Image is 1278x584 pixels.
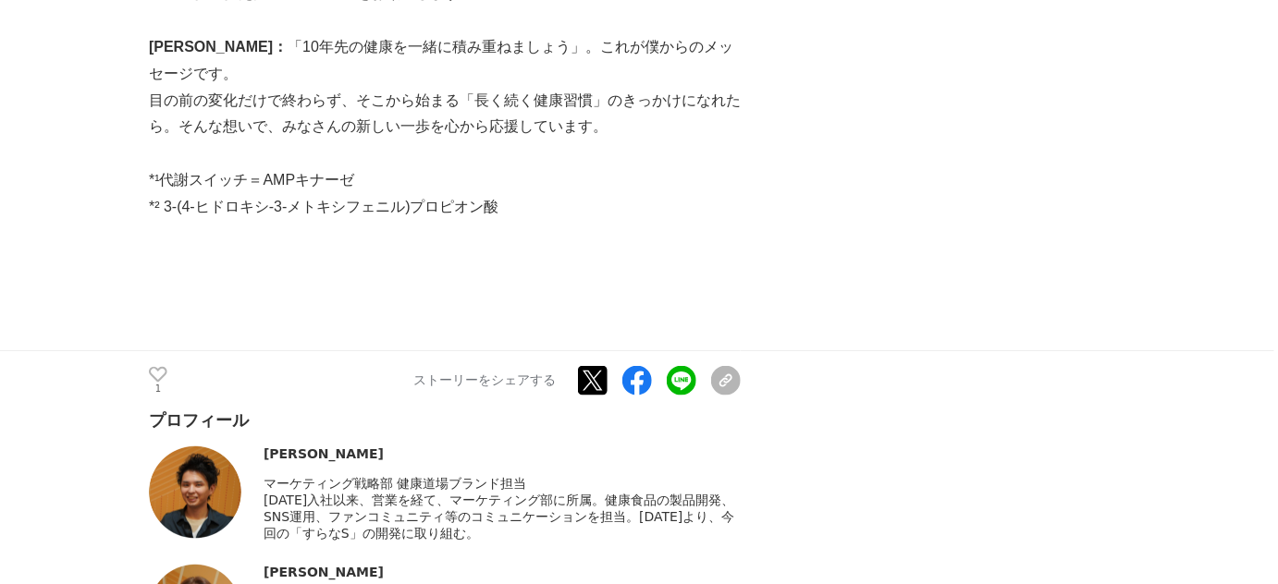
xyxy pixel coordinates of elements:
[264,446,741,461] div: [PERSON_NAME]
[149,446,241,539] img: thumbnail_9b682f70-a598-11f0-928c-2315d4de1502.png
[149,194,741,221] p: *² 3-(4-ヒドロキシ-3-メトキシフェニル)プロピオン酸
[149,167,741,194] p: *¹代謝スイッチ＝AMPキナーゼ
[149,88,741,141] p: 目の前の変化だけで終わらず、そこから始まる「長く続く健康習慣」のきっかけになれたら。そんな想いで、みなさんの新しい一歩を心から応援しています。
[264,476,526,491] span: マーケティング戦略部 健康道場ブランド担当
[149,409,741,432] div: プロフィール
[149,34,741,88] p: 「10年先の健康を一緒に積み重ねましょう」。これが僕からのメッセージです。
[149,384,167,394] p: 1
[264,493,735,541] span: [DATE]入社以来、営業を経て、マーケティング部に所属。健康食品の製品開発、SNS運用、ファンコミュニティ等のコミュニケーションを担当。[DATE]より、今回の「すらなS」の開発に取り組む。
[264,565,741,579] div: [PERSON_NAME]
[149,39,288,55] strong: [PERSON_NAME]：
[413,372,556,389] p: ストーリーをシェアする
